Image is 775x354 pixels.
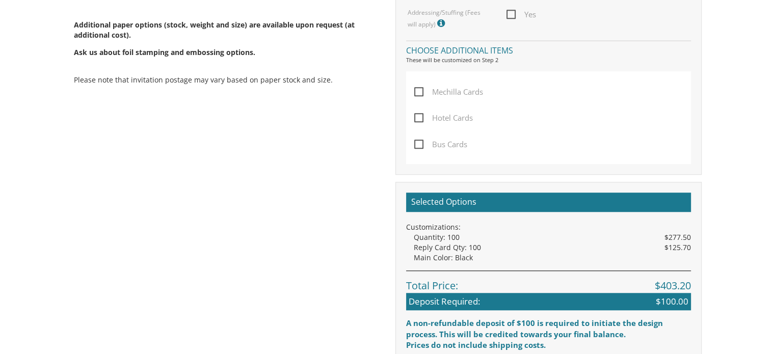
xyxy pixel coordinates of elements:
div: Total Price: [406,270,691,293]
div: Customizations: [406,222,691,232]
div: Deposit Required: [406,293,691,310]
div: Reply Card Qty: 100 [414,242,691,253]
span: Hotel Cards [414,112,473,124]
span: Additional paper options (stock, weight and size) are available upon request (at additional cost). [74,20,380,58]
h4: Choose additional items [406,40,691,58]
div: Main Color: Black [414,253,691,263]
div: A non-refundable deposit of $100 is required to initiate the design process. This will be credite... [406,318,691,340]
div: Quantity: 100 [414,232,691,242]
span: Bus Cards [414,138,467,151]
h2: Selected Options [406,193,691,212]
span: Mechilla Cards [414,86,483,98]
span: $125.70 [664,242,691,253]
div: Prices do not include shipping costs. [406,340,691,350]
span: $277.50 [664,232,691,242]
label: Addressing/Stuffing (Fees will apply) [408,8,491,30]
div: These will be customized on Step 2 [406,56,691,64]
span: $403.20 [655,279,691,293]
span: $100.00 [656,295,688,308]
span: Yes [506,8,536,21]
span: Ask us about foil stamping and embossing options. [74,47,255,57]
